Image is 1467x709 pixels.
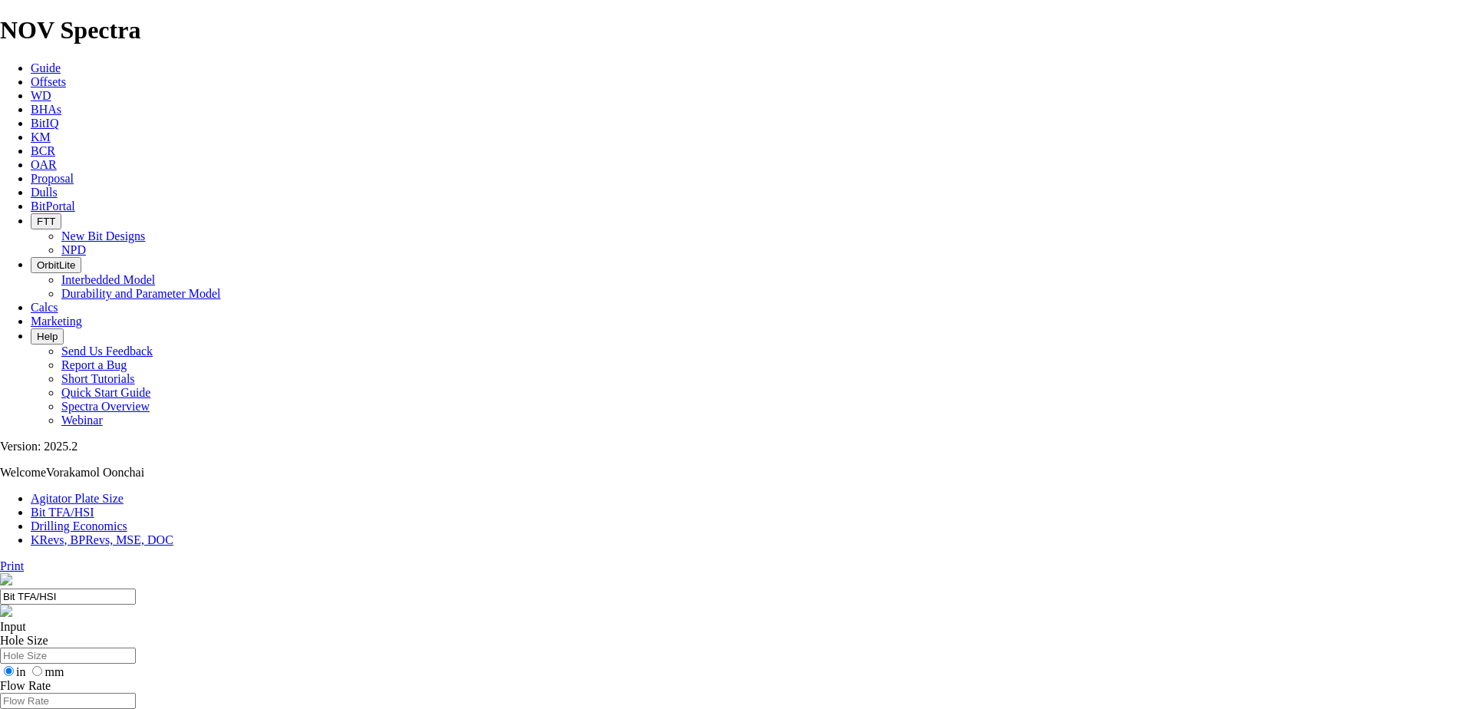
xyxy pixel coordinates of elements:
a: KM [31,130,51,143]
a: Drilling Economics [31,519,127,533]
a: Webinar [61,414,103,427]
a: Calcs [31,301,58,314]
a: Interbedded Model [61,273,155,286]
input: in [4,666,14,676]
span: Help [37,331,58,342]
a: Marketing [31,315,82,328]
a: BitIQ [31,117,58,130]
a: Report a Bug [61,358,127,371]
a: OAR [31,158,57,171]
a: Guide [31,61,61,74]
a: Quick Start Guide [61,386,150,399]
a: BHAs [31,103,61,116]
a: NPD [61,243,86,256]
a: Proposal [31,172,74,185]
a: KRevs, BPRevs, MSE, DOC [31,533,173,546]
input: mm [32,666,42,676]
a: Offsets [31,75,66,88]
a: New Bit Designs [61,229,145,242]
button: Help [31,328,64,345]
span: FTT [37,216,55,227]
a: Dulls [31,186,58,199]
a: Bit TFA/HSI [31,506,94,519]
a: WD [31,89,51,102]
button: OrbitLite [31,257,81,273]
button: FTT [31,213,61,229]
a: Spectra Overview [61,400,150,413]
label: mm [28,665,64,678]
a: Short Tutorials [61,372,135,385]
a: Agitator Plate Size [31,492,124,505]
span: OrbitLite [37,259,75,271]
a: Send Us Feedback [61,345,153,358]
span: Vorakamol Oonchai [46,466,144,479]
a: BCR [31,144,55,157]
a: Durability and Parameter Model [61,287,221,300]
a: BitPortal [31,200,75,213]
